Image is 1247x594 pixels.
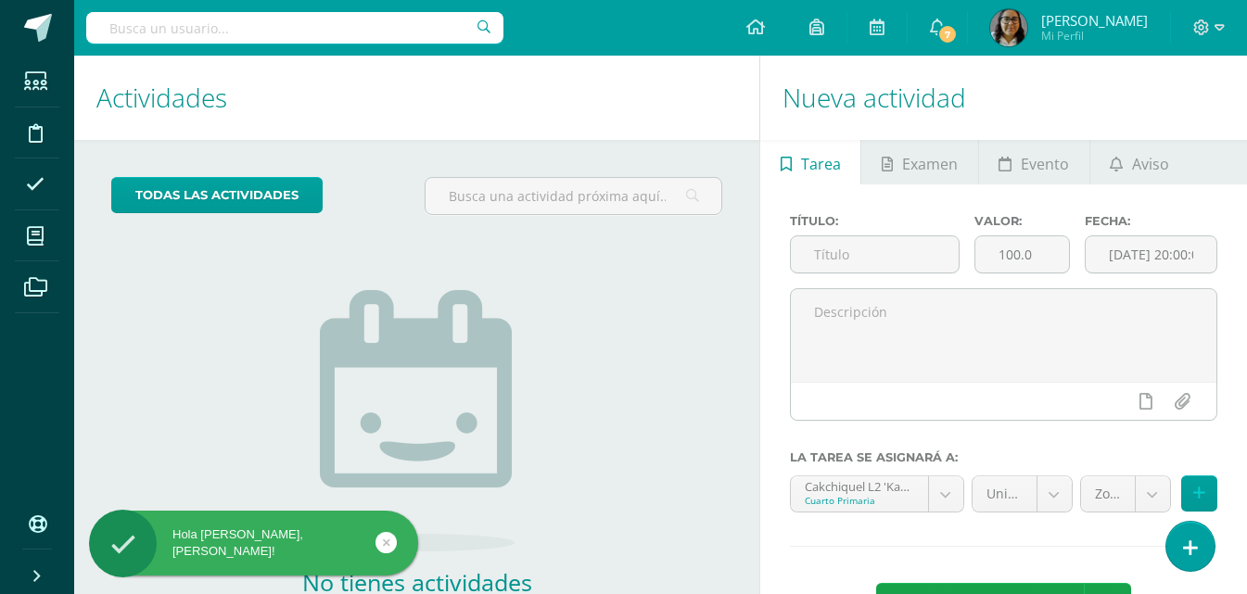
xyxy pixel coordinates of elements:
a: Unidad 3 [973,476,1072,512]
label: Fecha: [1085,214,1217,228]
img: no_activities.png [320,290,515,551]
label: La tarea se asignará a: [790,450,1217,464]
a: Examen [861,140,977,184]
label: Título: [790,214,960,228]
input: Busca una actividad próxima aquí... [426,178,722,214]
label: Valor: [974,214,1070,228]
span: Examen [902,142,958,186]
img: 23d0ae235d7beccb18ed4a1acd7fe956.png [990,9,1027,46]
input: Puntos máximos [975,236,1069,272]
span: [PERSON_NAME] [1041,11,1148,30]
span: Zona (100.0%) [1095,476,1121,512]
div: Hola [PERSON_NAME], [PERSON_NAME]! [89,526,418,560]
span: Mi Perfil [1041,28,1148,44]
span: Evento [1021,142,1069,186]
a: todas las Actividades [111,177,323,213]
a: Aviso [1090,140,1190,184]
a: Tarea [760,140,860,184]
a: Cakchiquel L2 'Kaqchiquel L2'Cuarto Primaria [791,476,962,512]
h1: Actividades [96,56,737,140]
input: Busca un usuario... [86,12,503,44]
input: Fecha de entrega [1086,236,1216,272]
a: Zona (100.0%) [1081,476,1170,512]
div: Cakchiquel L2 'Kaqchiquel L2' [805,476,913,494]
span: Tarea [801,142,841,186]
span: Unidad 3 [986,476,1023,512]
input: Título [791,236,959,272]
span: Aviso [1132,142,1169,186]
h1: Nueva actividad [783,56,1225,140]
a: Evento [979,140,1089,184]
span: 7 [937,24,958,44]
div: Cuarto Primaria [805,494,913,507]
